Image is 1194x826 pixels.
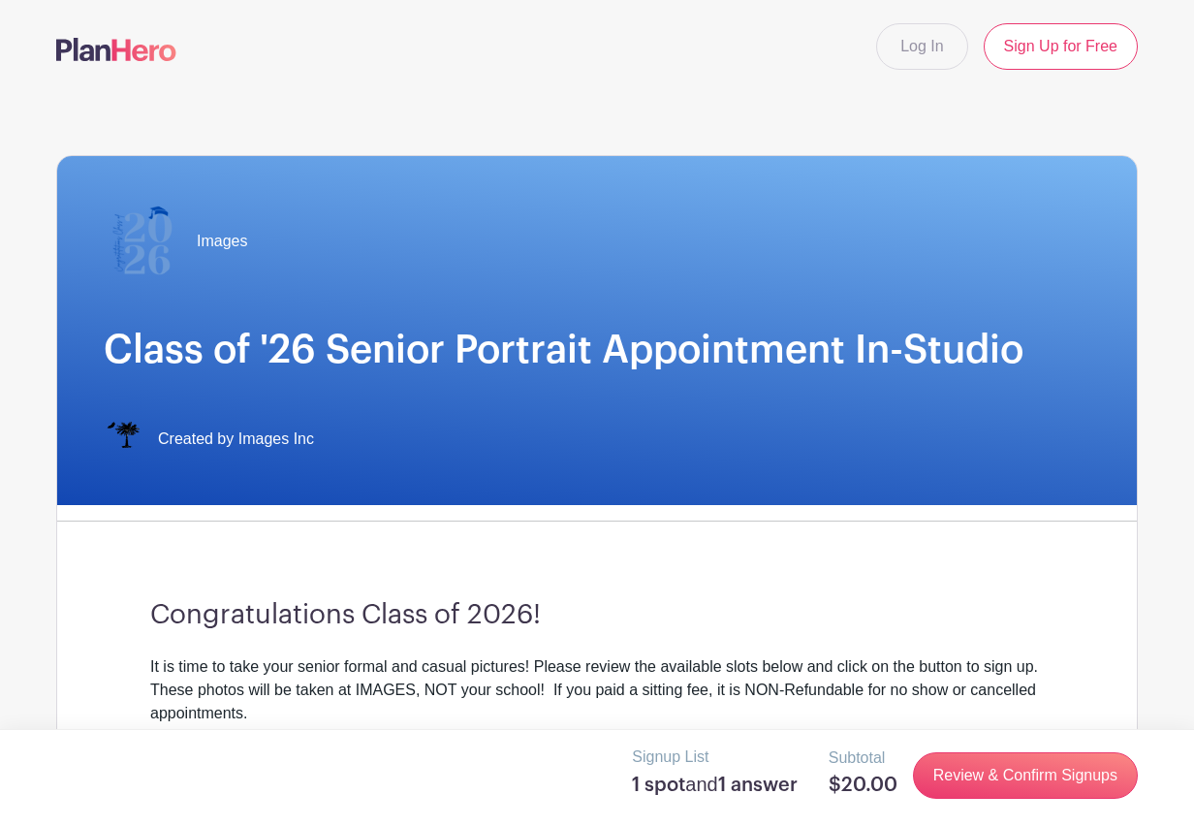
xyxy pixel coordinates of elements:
img: logo-507f7623f17ff9eddc593b1ce0a138ce2505c220e1c5a4e2b4648c50719b7d32.svg [56,38,176,61]
img: IMAGES%20logo%20transparenT%20PNG%20s.png [104,420,142,459]
h5: $20.00 [829,774,897,797]
p: Subtotal [829,747,897,770]
img: 2026%20logo%20(2).png [104,203,181,280]
span: and [685,774,717,795]
span: Created by Images Inc [158,428,314,451]
p: Signup List [632,746,797,769]
a: Review & Confirm Signups [913,752,1138,799]
h3: Congratulations Class of 2026! [150,599,1044,632]
h1: Class of '26 Senior Portrait Appointment In-Studio [104,327,1090,373]
span: Images [197,230,247,253]
a: Log In [876,23,967,70]
div: It is time to take your senior formal and casual pictures! Please review the available slots belo... [150,655,1044,725]
a: Sign Up for Free [984,23,1138,70]
h5: 1 spot 1 answer [632,773,797,797]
